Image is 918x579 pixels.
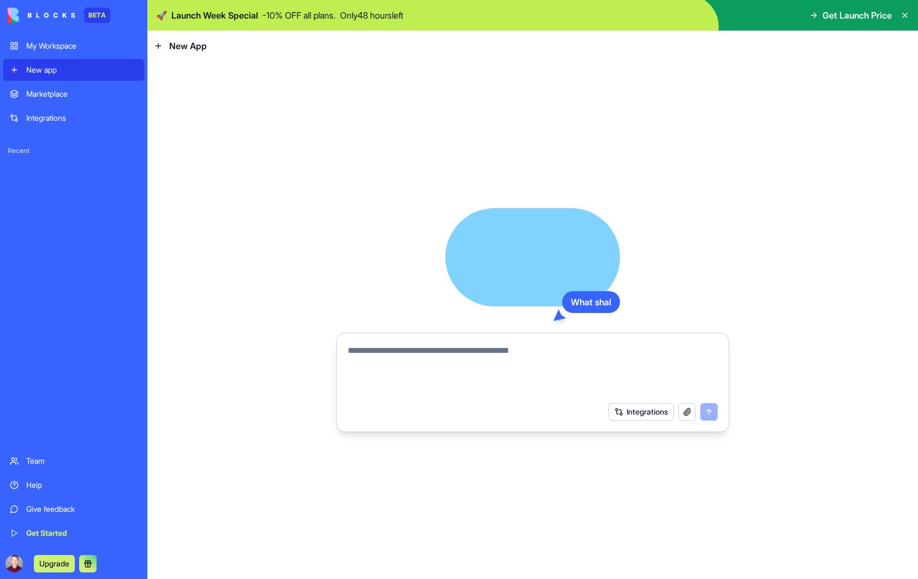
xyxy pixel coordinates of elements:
div: My Workspace [26,40,138,51]
a: Upgrade [34,558,75,569]
a: BETA [8,8,110,23]
button: Integrations [609,403,674,421]
img: logo [8,8,75,23]
div: BETA [84,8,110,23]
a: Give feedback [3,498,144,520]
div: Integrations [26,113,138,123]
span: 🚀 [156,9,167,22]
img: ACg8ocI3mZSAPTthcQBGTyvqKzN_woxJ-0uHyh0buOaKyWG5OWKBsbjR6Q=s96-c [5,555,23,572]
a: Team [3,450,144,472]
div: Help [26,480,138,491]
div: Marketplace [26,88,138,99]
a: Get Started [3,522,144,544]
p: Only 48 hours left [340,9,403,22]
button: Upgrade [34,555,75,572]
span: Recent [3,146,144,155]
a: Marketplace [3,83,144,105]
div: Team [26,456,138,466]
div: What shal [562,291,620,313]
span: Launch Week Special [171,9,258,22]
p: - 10 % OFF all plans. [263,9,336,22]
span: Get Launch Price [822,9,892,22]
a: My Workspace [3,35,144,57]
a: Help [3,474,144,496]
a: New app [3,59,144,81]
div: New app [26,64,138,75]
span: New App [169,39,207,52]
div: Give feedback [26,504,138,515]
div: Get Started [26,528,138,539]
a: Integrations [3,107,144,129]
